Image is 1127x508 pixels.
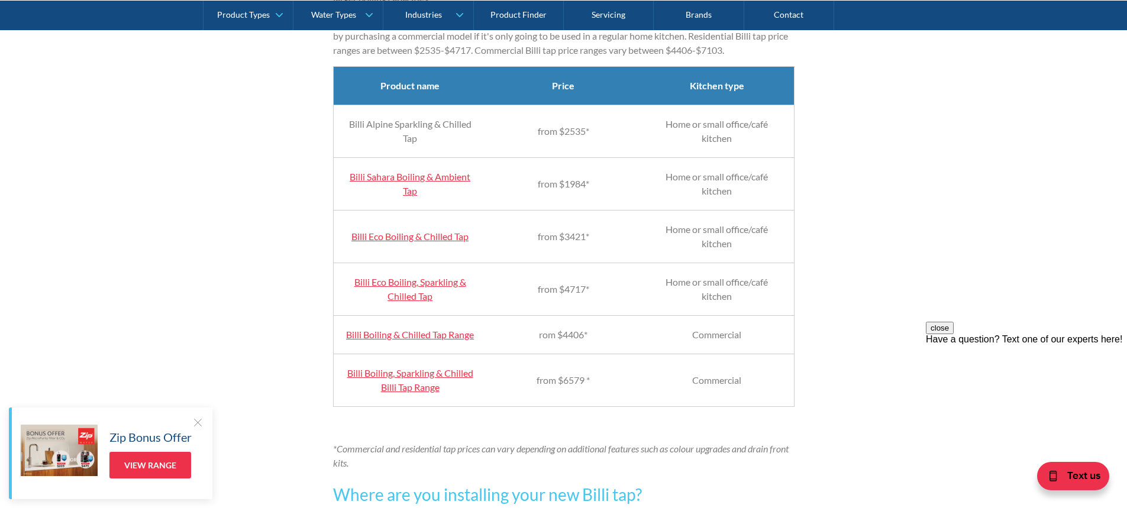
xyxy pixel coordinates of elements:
[333,15,795,57] p: It's important to choose a model that will accommodate your kitchen's needs. There's no need to o...
[333,419,795,433] p: ‍
[346,329,474,340] a: Billi Boiling & Chilled Tap Range
[333,443,789,468] em: *Commercial and residential tap prices can vary depending on additional features such as colour u...
[333,482,795,507] h3: Where are you installing your new Billi tap?
[487,157,641,210] td: from $1984*
[487,210,641,263] td: from $3421*
[217,9,270,20] div: Product Types
[21,425,98,476] img: Zip Bonus Offer
[333,105,487,157] td: Billi Alpine Sparkling & Chilled Tap
[311,9,356,20] div: Water Types
[640,354,794,406] td: Commercial
[351,231,469,242] a: Billi Eco Boiling & Chilled Tap
[690,80,744,91] strong: Kitchen type
[487,354,641,406] td: from $6579 *
[640,315,794,354] td: Commercial
[109,428,192,446] h5: Zip Bonus Offer
[350,171,470,196] a: Billi Sahara Boiling & Ambient Tap
[109,452,191,478] a: View Range
[1032,449,1127,508] iframe: podium webchat widget bubble
[487,105,641,157] td: from $2535*
[354,276,466,302] a: Billi Eco Boiling, Sparkling & Chilled Tap
[487,315,641,354] td: rom $4406*
[640,105,794,157] td: Home or small office/café kitchen
[347,367,473,393] a: Billi Boiling, Sparkling & Chilled Billi Tap Range
[640,157,794,210] td: Home or small office/café kitchen
[380,80,440,91] strong: Product name
[405,9,442,20] div: Industries
[640,210,794,263] td: Home or small office/café kitchen
[640,263,794,315] td: Home or small office/café kitchen
[552,80,574,91] strong: Price
[926,322,1127,464] iframe: podium webchat widget prompt
[487,263,641,315] td: from $4717*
